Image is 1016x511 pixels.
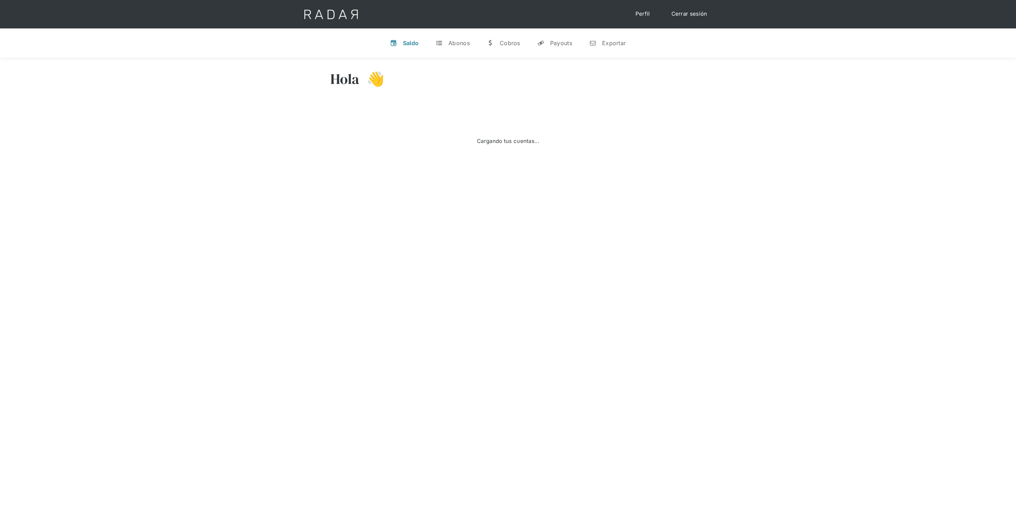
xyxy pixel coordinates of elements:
div: Cobros [500,39,520,47]
div: Cargando tus cuentas... [477,137,539,145]
h3: 👋 [360,70,384,88]
div: y [537,39,544,47]
div: v [390,39,397,47]
div: t [436,39,443,47]
div: Exportar [602,39,626,47]
h3: Hola [330,70,360,88]
a: Cerrar sesión [664,7,714,21]
a: Perfil [628,7,657,21]
div: Payouts [550,39,572,47]
div: w [487,39,494,47]
div: n [589,39,596,47]
div: Abonos [448,39,470,47]
div: Saldo [403,39,419,47]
